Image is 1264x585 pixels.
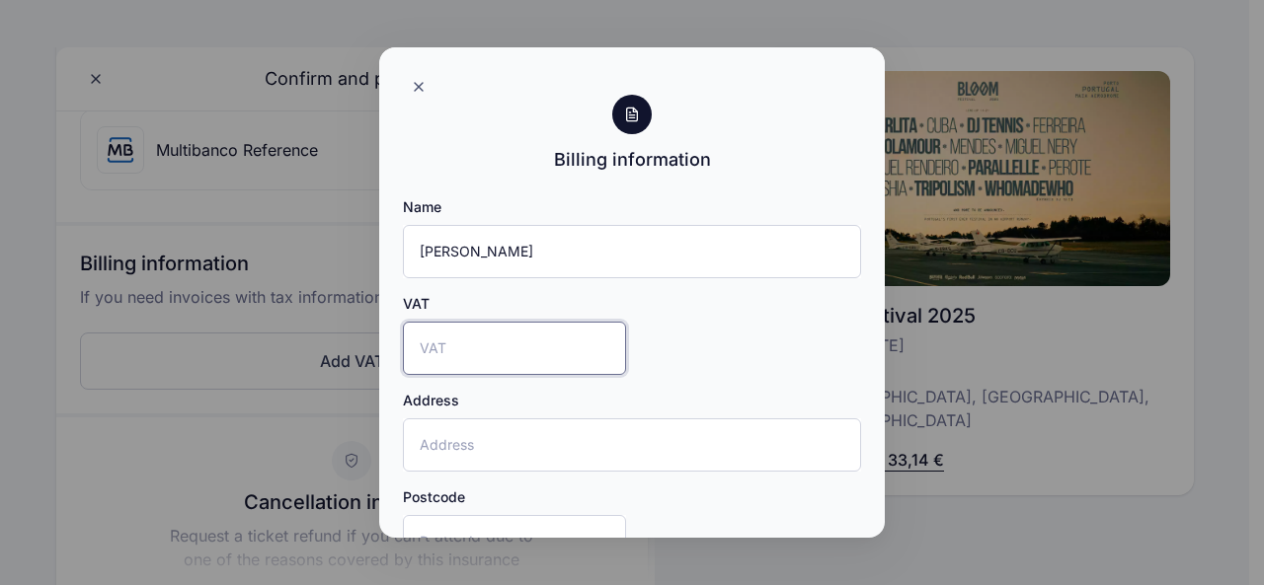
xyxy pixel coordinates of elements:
[554,146,711,174] div: Billing information
[403,391,459,410] label: Address
[403,225,861,278] input: Name
[403,487,465,507] label: Postcode
[403,322,626,375] input: VAT
[403,197,441,217] label: Name
[403,418,861,472] input: Address
[403,515,626,568] input: Postcode
[403,294,430,314] label: VAT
